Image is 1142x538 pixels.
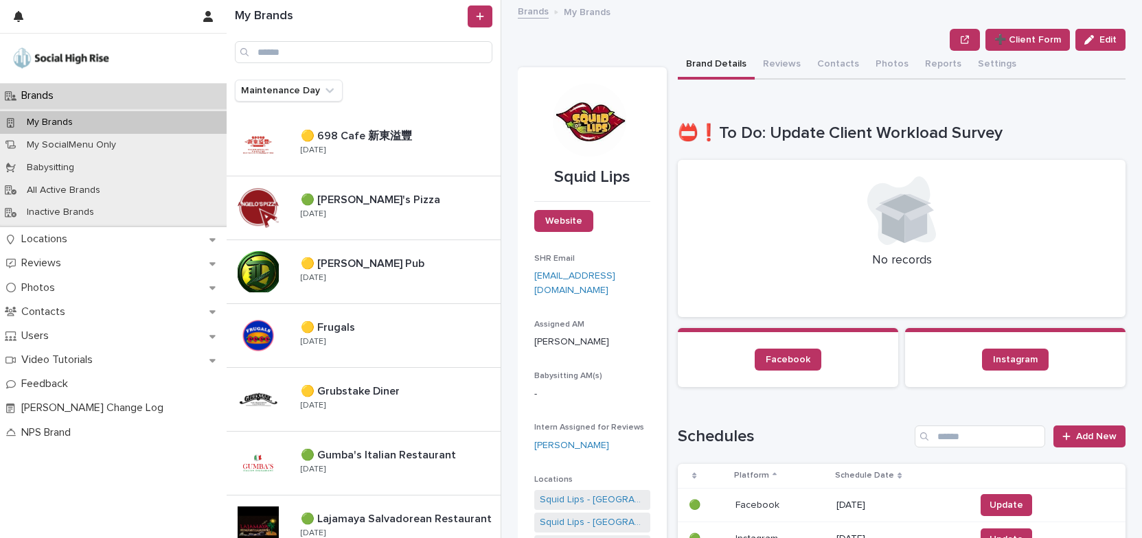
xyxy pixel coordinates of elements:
p: Photos [16,281,66,294]
a: Facebook [755,349,821,371]
button: Contacts [809,51,867,80]
p: 🟡 [PERSON_NAME] Pub [301,255,427,270]
span: ➕ Client Form [994,33,1061,47]
button: Reviews [755,51,809,80]
p: [DATE] [301,528,326,538]
p: Brands [16,89,65,102]
span: SHR Email [534,255,575,263]
p: Inactive Brands [16,207,105,218]
p: Video Tutorials [16,353,104,366]
button: Update [981,494,1032,516]
span: Facebook [766,355,810,364]
p: No records [694,253,1109,268]
p: 🟢 Lajamaya Salvadorean Restaurant [301,510,494,526]
p: 🟢 [PERSON_NAME]'s Pizza [301,191,443,207]
p: My Brands [16,117,84,128]
a: Squid Lips - [GEOGRAPHIC_DATA] [540,515,645,530]
p: [DATE] [301,401,326,410]
p: All Active Brands [16,185,111,196]
span: Update [990,498,1023,512]
span: Babysitting AM(s) [534,372,602,380]
p: [DATE] [301,209,326,219]
a: [PERSON_NAME] [534,438,609,453]
p: Locations [16,233,78,246]
span: Locations [534,476,573,484]
p: Schedule Date [835,468,894,483]
p: Contacts [16,305,76,318]
span: Website [545,216,582,226]
button: Edit [1075,29,1126,51]
button: ➕ Client Form [985,29,1070,51]
a: 🟢 Gumba's Italian Restaurant🟢 Gumba's Italian Restaurant [DATE] [227,432,501,495]
p: 🟡 Frugals [301,318,358,334]
a: Instagram [982,349,1049,371]
a: 🟡 698 Cafe 新東溢豐🟡 698 Cafe 新東溢豐 [DATE] [227,113,501,176]
a: [EMAIL_ADDRESS][DOMAIN_NAME] [534,271,615,295]
button: Photos [867,51,917,80]
p: My Brands [564,3,610,19]
p: [DATE] [301,273,326,283]
a: Website [534,210,593,232]
p: Platform [734,468,769,483]
p: Facebook [735,497,782,511]
span: Edit [1099,35,1117,45]
button: Reports [917,51,970,80]
a: Add New [1053,425,1126,447]
a: Squid Lips - [GEOGRAPHIC_DATA] [540,493,645,507]
h1: My Brands [235,9,465,24]
p: - [534,387,650,401]
p: Squid Lips [534,167,650,187]
p: 🟡 Grubstake Diner [301,382,402,398]
p: [PERSON_NAME] Change Log [16,401,174,414]
tr: 🟢🟢 FacebookFacebook [DATE]Update [678,488,1126,522]
h1: Schedules [678,427,909,447]
p: 🟢 [689,497,703,511]
p: NPS Brand [16,426,82,439]
a: 🟡 [PERSON_NAME] Pub🟡 [PERSON_NAME] Pub [DATE] [227,240,501,304]
button: Brand Details [678,51,755,80]
p: Reviews [16,257,72,270]
a: 🟡 Frugals🟡 Frugals [DATE] [227,304,501,368]
p: Feedback [16,377,79,390]
input: Search [235,41,492,63]
button: Maintenance Day [235,80,343,102]
img: o5DnuTxEQV6sW9jFYBBf [11,45,111,72]
button: Settings [970,51,1025,80]
p: [DATE] [301,337,326,347]
span: Add New [1076,432,1117,441]
p: [DATE] [836,500,964,511]
p: Babysitting [16,162,85,174]
span: Instagram [993,355,1038,364]
span: Assigned AM [534,320,584,329]
a: 🟢 [PERSON_NAME]'s Pizza🟢 [PERSON_NAME]'s Pizza [DATE] [227,176,501,240]
p: 🟢 Gumba's Italian Restaurant [301,446,459,462]
a: 🟡 Grubstake Diner🟡 Grubstake Diner [DATE] [227,368,501,432]
p: [DATE] [301,465,326,474]
p: [DATE] [301,145,326,155]
p: [PERSON_NAME] [534,335,650,349]
h1: 📛❗To Do: Update Client Workload Survey [678,124,1126,143]
p: 🟡 698 Cafe 新東溢豐 [301,127,415,143]
p: Users [16,329,60,342]
a: Brands [518,3,549,19]
input: Search [915,425,1045,447]
span: Intern Assigned for Reviews [534,423,644,432]
p: My SocialMenu Only [16,139,127,151]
